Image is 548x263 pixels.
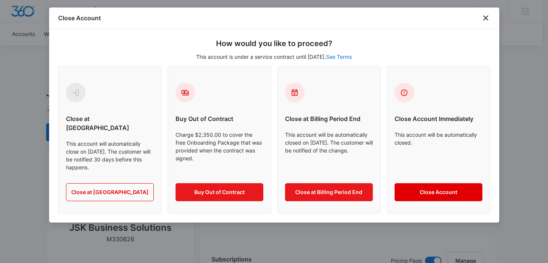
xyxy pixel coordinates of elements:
[285,114,373,123] h6: Close at Billing Period End
[176,114,263,123] h6: Buy Out of Contract
[285,131,373,171] p: This account will be automatically closed on [DATE]. The customer will be notified of the change.
[58,53,490,61] p: This account is under a service contract until [DATE].
[21,12,37,18] div: v 4.0.25
[326,54,352,60] a: See Terms
[58,38,490,49] h5: How would you like to proceed?
[395,131,482,171] p: This account will be automatically closed.
[395,114,482,123] h6: Close Account Immediately
[66,183,154,201] button: Close at [GEOGRAPHIC_DATA]
[20,19,83,25] div: Domain: [DOMAIN_NAME]
[75,43,81,49] img: tab_keywords_by_traffic_grey.svg
[176,131,263,171] p: Charge $2,350.00 to cover the free Onboarding Package that was provided when the contract was sig...
[12,19,18,25] img: website_grey.svg
[66,140,154,171] p: This account will automatically close on [DATE]. The customer will be notified 30 days before thi...
[395,183,482,201] button: Close Account
[83,44,126,49] div: Keywords by Traffic
[20,43,26,49] img: tab_domain_overview_orange.svg
[176,183,263,201] button: Buy Out of Contract
[285,183,373,201] button: Close at Billing Period End
[12,12,18,18] img: logo_orange.svg
[66,114,154,132] h6: Close at [GEOGRAPHIC_DATA]
[29,44,67,49] div: Domain Overview
[481,13,490,22] button: close
[58,13,101,22] h1: Close Account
